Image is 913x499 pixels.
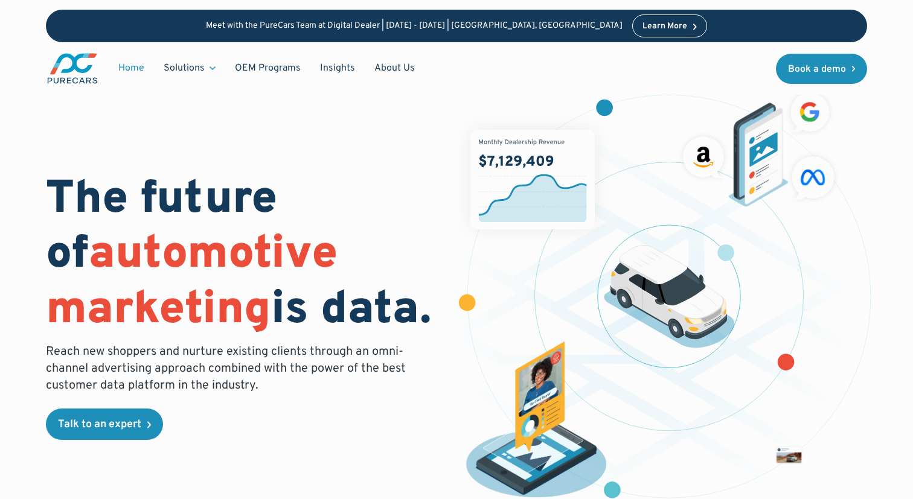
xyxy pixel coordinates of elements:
p: Meet with the PureCars Team at Digital Dealer | [DATE] - [DATE] | [GEOGRAPHIC_DATA], [GEOGRAPHIC_... [206,21,623,31]
span: automotive marketing [46,226,338,339]
img: chart showing monthly dealership revenue of $7m [470,130,595,229]
a: Book a demo [776,54,868,84]
a: Insights [310,57,365,80]
div: Talk to an expert [58,419,141,430]
img: ads on social media and advertising partners [678,87,841,206]
img: purecars logo [46,52,99,85]
h1: The future of is data. [46,173,442,338]
a: main [46,52,99,85]
div: Book a demo [788,65,846,74]
div: Solutions [154,57,225,80]
a: Talk to an expert [46,408,163,440]
a: OEM Programs [225,57,310,80]
img: mockup of facebook post [774,443,805,466]
a: Learn More [632,14,707,37]
div: Solutions [164,62,205,75]
img: illustration of a vehicle [604,245,735,348]
div: Learn More [642,22,687,31]
a: Home [109,57,154,80]
a: About Us [365,57,424,80]
p: Reach new shoppers and nurture existing clients through an omni-channel advertising approach comb... [46,343,413,394]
